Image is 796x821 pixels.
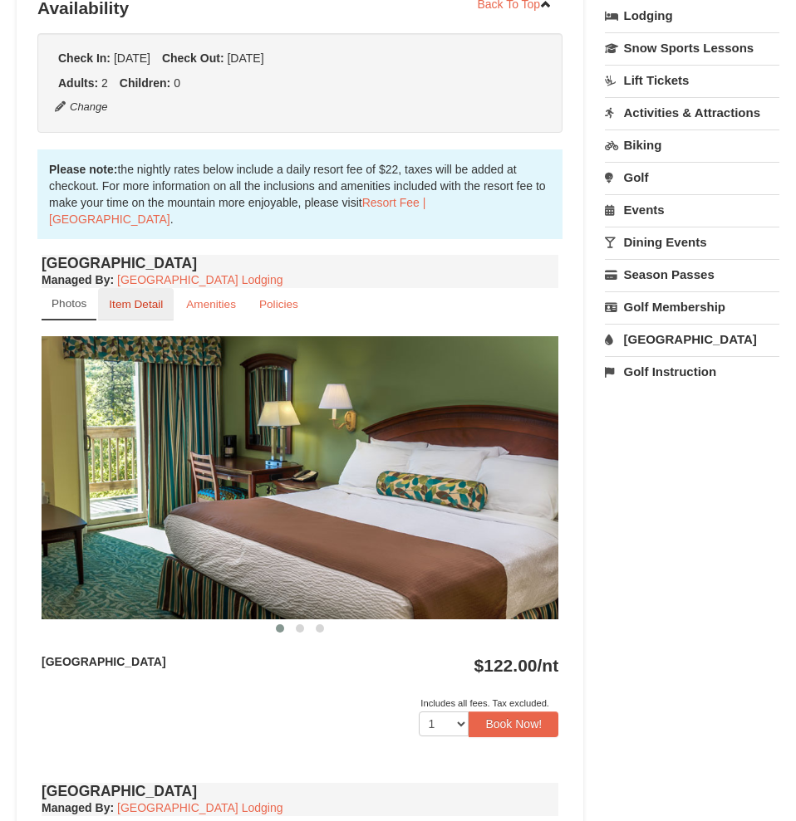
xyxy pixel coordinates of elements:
strong: Check In: [58,51,111,65]
a: Policies [248,288,309,320]
strong: $122.00 [474,656,559,675]
a: [GEOGRAPHIC_DATA] Lodging [117,801,283,814]
button: Change [54,98,109,116]
small: Photos [52,297,86,310]
span: Managed By [42,273,110,286]
span: /nt [538,656,559,675]
a: Photos [42,288,96,320]
span: Managed By [42,801,110,814]
span: [DATE] [114,51,150,65]
img: 18876286-36-6bbdb14b.jpg [42,336,558,619]
div: the nightly rates below include a daily resort fee of $22, taxes will be added at checkout. For m... [37,149,563,239]
strong: [GEOGRAPHIC_DATA] [42,655,166,668]
small: Amenities [186,298,236,310]
a: Amenities [175,288,247,320]
a: [GEOGRAPHIC_DATA] Lodging [117,273,283,286]
strong: : [42,801,114,814]
a: Snow Sports Lessons [605,32,779,63]
h4: [GEOGRAPHIC_DATA] [42,783,558,799]
a: Golf Membership [605,291,779,322]
a: Activities & Attractions [605,97,779,128]
a: Season Passes [605,259,779,290]
h4: [GEOGRAPHIC_DATA] [42,255,558,271]
a: Lift Tickets [605,65,779,95]
a: Golf [605,162,779,193]
small: Policies [259,298,298,310]
a: [GEOGRAPHIC_DATA] [605,324,779,354]
span: [DATE] [227,51,263,65]
a: Biking [605,130,779,160]
a: Events [605,194,779,225]
small: Item Detail [109,298,163,310]
strong: Adults: [58,76,98,90]
a: Lodging [605,1,779,31]
a: Dining Events [605,227,779,257]
span: 2 [101,76,108,90]
div: Includes all fees. Tax excluded. [42,695,558,711]
strong: Children: [120,76,170,90]
strong: : [42,273,114,286]
a: Item Detail [98,288,174,320]
a: Golf Instruction [605,356,779,387]
span: 0 [174,76,180,90]
strong: Check Out: [162,51,224,65]
button: Book Now! [469,711,558,736]
strong: Please note: [49,163,117,176]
